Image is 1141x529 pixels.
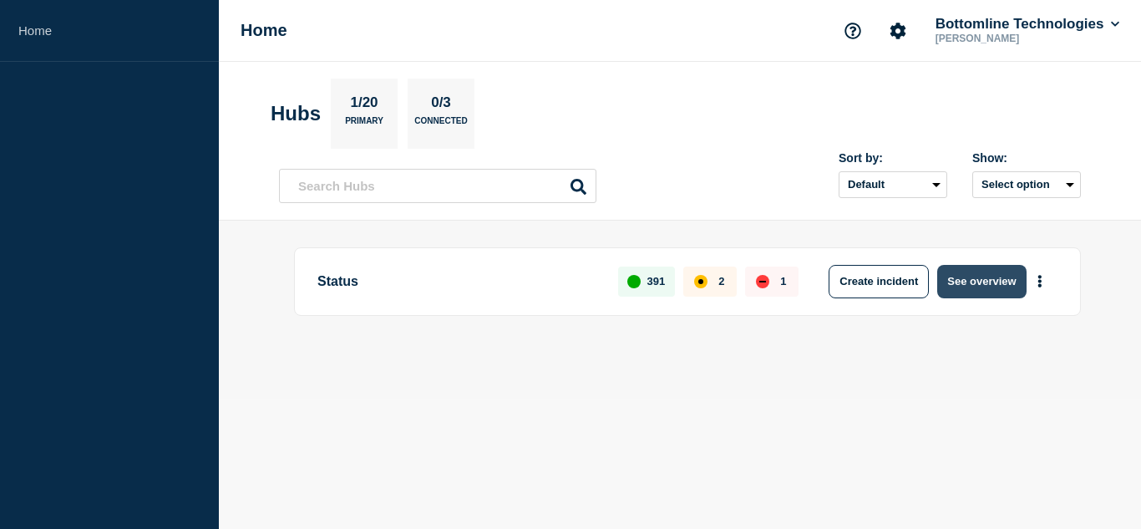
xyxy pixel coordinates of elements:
[271,102,321,125] h2: Hubs
[647,275,666,287] p: 391
[317,265,599,298] p: Status
[780,275,786,287] p: 1
[425,94,458,116] p: 0/3
[241,21,287,40] h1: Home
[279,169,596,203] input: Search Hubs
[880,13,915,48] button: Account settings
[414,116,467,134] p: Connected
[718,275,724,287] p: 2
[835,13,870,48] button: Support
[345,116,383,134] p: Primary
[839,151,947,165] div: Sort by:
[972,171,1081,198] button: Select option
[972,151,1081,165] div: Show:
[937,265,1026,298] button: See overview
[839,171,947,198] select: Sort by
[344,94,384,116] p: 1/20
[627,275,641,288] div: up
[932,16,1123,33] button: Bottomline Technologies
[1029,266,1051,297] button: More actions
[829,265,929,298] button: Create incident
[756,275,769,288] div: down
[694,275,707,288] div: affected
[932,33,1106,44] p: [PERSON_NAME]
